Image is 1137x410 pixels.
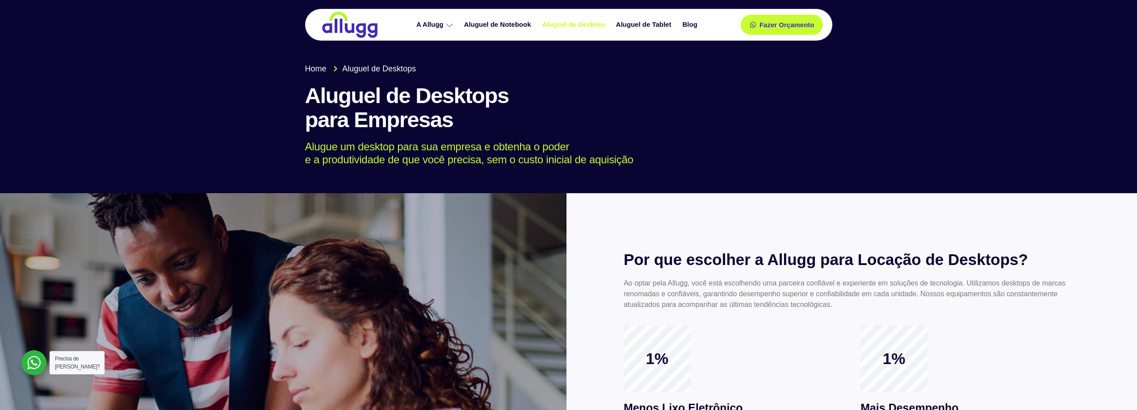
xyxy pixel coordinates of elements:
p: Ao optar pela Allugg, você está escolhendo uma parceira confiável e experiente em soluções de tec... [624,278,1080,310]
img: locação de TI é Allugg [321,11,379,38]
span: Fazer Orçamento [759,21,814,28]
a: Blog [678,17,704,33]
h1: Aluguel de Desktops para Empresas [305,84,832,132]
span: 1% [860,349,927,368]
a: Aluguel de Notebook [460,17,538,33]
span: Aluguel de Desktops [340,63,416,75]
a: Aluguel de Tablet [612,17,678,33]
p: Alugue um desktop para sua empresa e obtenha o poder e a produtividade de que você precisa, sem o... [305,141,819,166]
span: Home [305,63,327,75]
a: A Allugg [412,17,460,33]
span: Precisa de [PERSON_NAME]? [55,356,100,370]
a: Fazer Orçamento [741,15,823,35]
span: 1% [624,349,691,368]
h2: Por que escolher a Allugg para Locação de Desktops? [624,250,1080,269]
a: Aluguel de Desktop [538,17,612,33]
